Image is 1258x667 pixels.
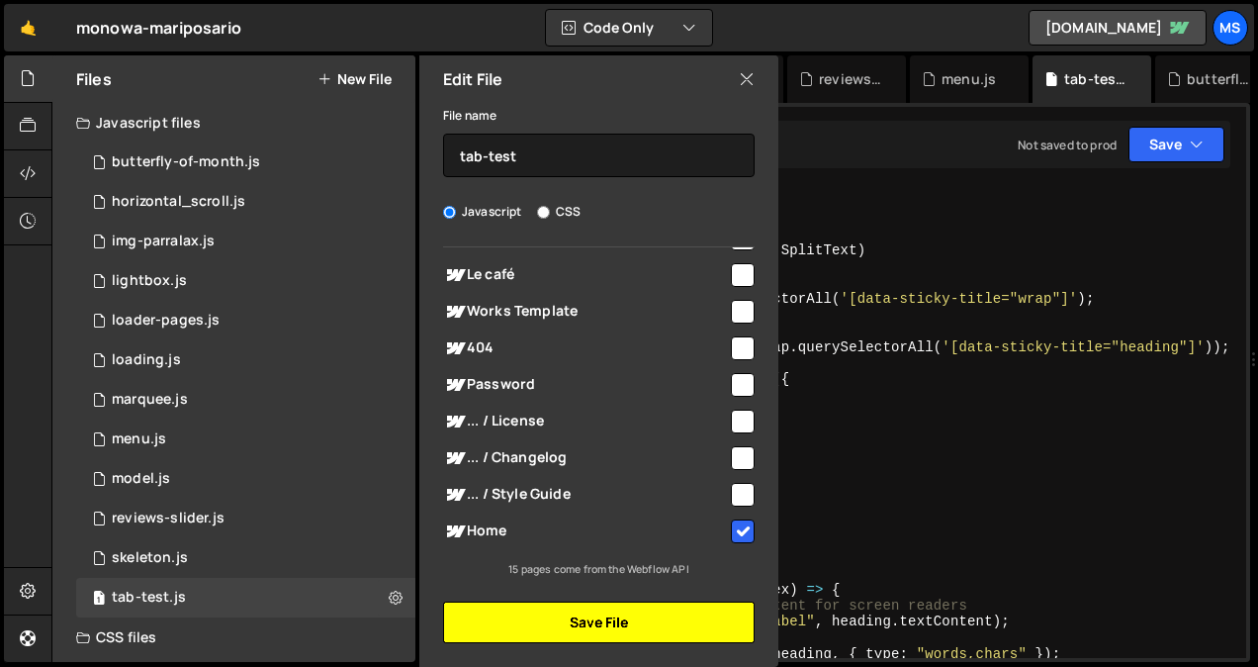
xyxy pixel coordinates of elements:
h2: Edit File [443,68,502,90]
div: 16967/46535.js [76,182,415,222]
div: butterfly-of-month.js [1187,69,1250,89]
div: 16967/46905.js [76,459,415,499]
div: butterfly-of-month.js [112,153,260,171]
span: ... / Style Guide [443,483,728,507]
div: reviews-slider.js [819,69,882,89]
span: Le café [443,263,728,287]
div: 16967/47307.js [76,261,415,301]
span: Home [443,520,728,543]
div: 16967/46878.js [76,538,415,578]
a: ms [1213,10,1248,46]
div: menu.js [942,69,996,89]
div: img-parralax.js [112,233,215,250]
h2: Files [76,68,112,90]
div: tab-test.js [112,589,186,607]
div: monowa-mariposario [76,16,241,40]
div: loader-pages.js [112,312,220,330]
div: 16967/47477.js [76,301,415,340]
div: Not saved to prod [1018,137,1117,153]
div: 16967/47456.js [76,578,415,618]
small: 15 pages come from the Webflow API [508,562,688,576]
div: reviews-slider.js [112,510,225,527]
span: Works Template [443,300,728,324]
input: CSS [537,206,550,219]
div: 16967/46876.js [76,340,415,380]
label: Javascript [443,202,522,222]
div: 16967/46875.js [76,143,415,182]
a: [DOMAIN_NAME] [1029,10,1207,46]
button: Save [1128,127,1224,162]
div: Javascript files [52,103,415,143]
button: Code Only [546,10,712,46]
div: horizontal_scroll.js [112,193,245,211]
div: 16967/46536.js [76,499,415,538]
a: 🤙 [4,4,52,51]
span: Password [443,373,728,397]
button: Save File [443,602,755,643]
span: ... / License [443,410,728,433]
label: File name [443,106,496,126]
span: 1 [93,592,105,608]
label: CSS [537,202,581,222]
div: skeleton.js [112,549,188,567]
div: CSS files [52,618,415,657]
input: Javascript [443,206,456,219]
div: menu.js [112,430,166,448]
button: New File [317,71,392,87]
span: ... / Changelog [443,446,728,470]
span: 404 [443,336,728,360]
div: 16967/46877.js [76,420,415,459]
div: loading.js [112,351,181,369]
input: Name [443,134,755,177]
div: 16967/46534.js [76,380,415,420]
div: 16967/47342.js [76,222,415,261]
div: tab-test.js [1064,69,1127,89]
div: lightbox.js [112,272,187,290]
div: model.js [112,470,170,488]
div: marquee.js [112,391,188,409]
